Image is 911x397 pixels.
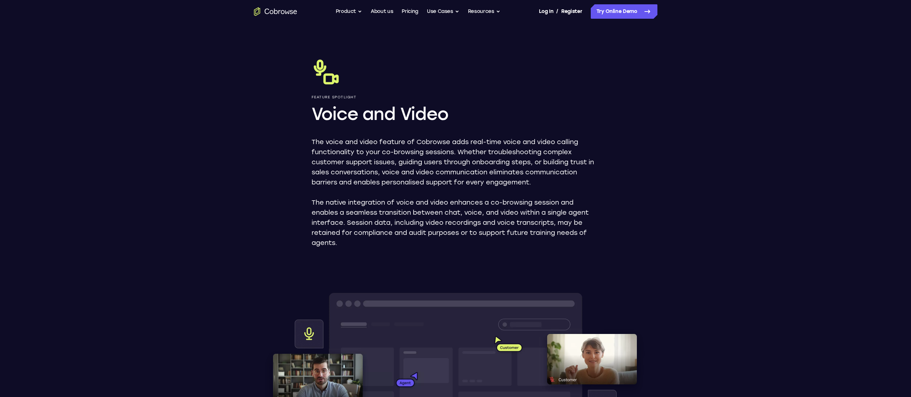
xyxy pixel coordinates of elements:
span: / [556,7,558,16]
p: Feature Spotlight [312,95,600,99]
a: Go to the home page [254,7,297,16]
button: Product [336,4,362,19]
button: Resources [468,4,500,19]
a: Register [561,4,582,19]
h1: Voice and Video [312,102,600,125]
a: Try Online Demo [591,4,657,19]
button: Use Cases [427,4,459,19]
a: About us [371,4,393,19]
a: Log In [539,4,553,19]
a: Pricing [402,4,418,19]
img: Voice and Video [312,58,340,86]
p: The voice and video feature of Cobrowse adds real-time voice and video calling functionality to y... [312,137,600,187]
p: The native integration of voice and video enhances a co-browsing session and enables a seamless t... [312,197,600,248]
